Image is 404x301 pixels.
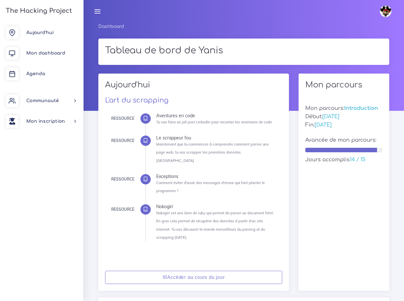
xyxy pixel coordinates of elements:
img: avatar [380,5,391,17]
div: Ressource [111,206,134,213]
div: Ressource [111,115,134,122]
div: Le scrappeur fou [156,136,278,140]
h5: Fin: [305,122,382,128]
span: Mon inscription [26,119,65,124]
small: Tu vas faire un joli post LinkedIn pour raconter tes aventures de code [156,120,272,124]
h5: Avancée de mon parcours: [305,137,382,143]
h2: Mon parcours [305,80,382,90]
h5: Mon parcours: [305,105,382,111]
div: Nokogiri [156,204,278,209]
div: Exceptions [156,174,278,179]
span: [DATE] [322,114,339,120]
span: 14 / 15 [350,157,365,163]
span: Introduction [344,105,378,111]
span: Communauté [26,98,59,103]
span: [DATE] [315,122,332,128]
small: Maintenant que tu commences à comprendre comment parser une page web, tu vas scrapper tes premièr... [156,142,269,163]
div: Ressource [111,137,134,144]
small: Comment éviter d'avoir des messages d'erreur qui font planter le programme ? [156,181,265,193]
span: Mon dashboard [26,51,65,56]
span: Aujourd'hui [26,30,54,35]
div: Ressource [111,176,134,183]
h5: Début: [305,114,382,120]
h1: Tableau de bord de Yanis [105,45,382,56]
small: Nokogiri est une Gem de ruby qui permet de parser un document html. En gros cela permet de récupé... [156,211,274,240]
h5: Jours accomplis [305,157,382,163]
h3: The Hacking Project [4,7,72,14]
a: L'art du scrapping [105,96,168,104]
a: Accéder au cours du jour [105,271,283,284]
h2: Aujourd'hui [105,80,283,94]
a: Dashboard [98,24,124,29]
div: Aventures en code [156,113,278,118]
span: Agenda [26,71,45,76]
